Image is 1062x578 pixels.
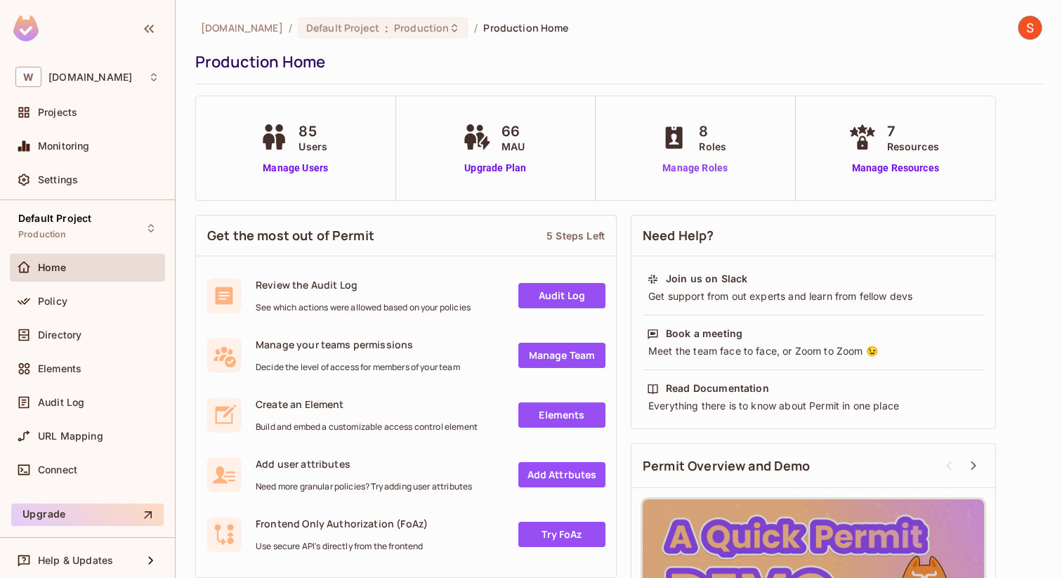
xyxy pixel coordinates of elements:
span: Production [18,229,67,240]
span: Monitoring [38,140,90,152]
span: Directory [38,329,81,341]
span: See which actions were allowed based on your policies [256,302,471,313]
span: Default Project [306,21,379,34]
a: Upgrade Plan [459,161,532,176]
span: Audit Log [38,397,84,408]
a: Add Attrbutes [518,462,605,487]
span: Connect [38,464,77,475]
span: Manage your teams permissions [256,338,460,351]
span: 66 [501,121,525,142]
a: Elements [518,402,605,428]
span: Help & Updates [38,555,113,566]
span: Need Help? [643,227,714,244]
a: Try FoAz [518,522,605,547]
span: 8 [699,121,726,142]
span: Projects [38,107,77,118]
div: Read Documentation [666,381,769,395]
span: MAU [501,139,525,154]
button: Upgrade [11,504,164,526]
a: Manage Team [518,343,605,368]
a: Manage Roles [657,161,733,176]
span: Production Home [483,21,568,34]
div: Get support from out experts and learn from fellow devs [647,289,980,303]
span: Workspace: withpronto.com [48,72,132,83]
span: Create an Element [256,398,478,411]
span: : [384,22,389,34]
div: 5 Steps Left [546,229,605,242]
div: Meet the team face to face, or Zoom to Zoom 😉 [647,344,980,358]
span: Frontend Only Authorization (FoAz) [256,517,428,530]
span: the active workspace [201,21,283,34]
img: Shubhang Singhal [1018,16,1042,39]
span: Get the most out of Permit [207,227,374,244]
span: Elements [38,363,81,374]
span: Need more granular policies? Try adding user attributes [256,481,472,492]
span: Decide the level of access for members of your team [256,362,460,373]
a: Manage Resources [845,161,946,176]
span: Review the Audit Log [256,278,471,291]
li: / [289,21,292,34]
span: Use secure API's directly from the frontend [256,541,428,552]
li: / [474,21,478,34]
span: Settings [38,174,78,185]
div: Production Home [195,51,1035,72]
span: 85 [299,121,327,142]
span: Production [394,21,449,34]
span: Home [38,262,67,273]
a: Manage Users [256,161,334,176]
span: 7 [887,121,939,142]
span: Add user attributes [256,457,472,471]
span: Users [299,139,327,154]
span: Permit Overview and Demo [643,457,811,475]
img: SReyMgAAAABJRU5ErkJggg== [13,15,39,41]
div: Join us on Slack [666,272,747,286]
span: Policy [38,296,67,307]
span: Default Project [18,213,91,224]
span: Resources [887,139,939,154]
span: Build and embed a customizable access control element [256,421,478,433]
span: W [15,67,41,87]
span: Roles [699,139,726,154]
div: Everything there is to know about Permit in one place [647,399,980,413]
a: Audit Log [518,283,605,308]
span: URL Mapping [38,431,103,442]
div: Book a meeting [666,327,742,341]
